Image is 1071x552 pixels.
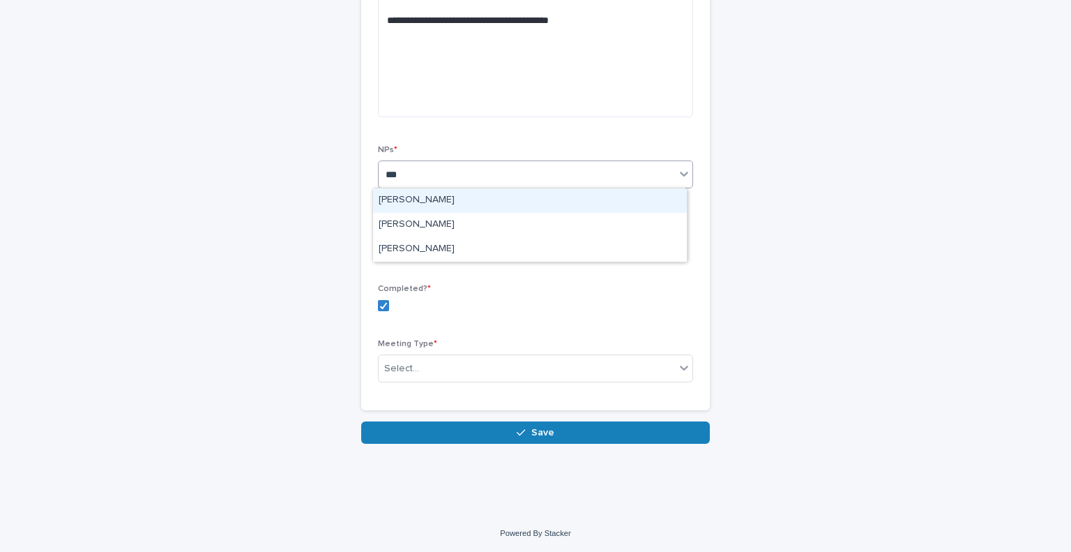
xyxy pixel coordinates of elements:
div: Jonathan Abbott [373,213,687,237]
span: Meeting Type [378,340,437,348]
div: Select... [384,361,419,376]
a: Powered By Stacker [500,529,570,537]
button: Save [361,422,710,444]
span: Completed? [378,285,431,293]
div: Crystal Jones-Gandy [373,188,687,213]
span: Save [531,428,554,438]
div: Joni Freeman-Trudo [373,237,687,262]
span: NPs [378,146,397,154]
